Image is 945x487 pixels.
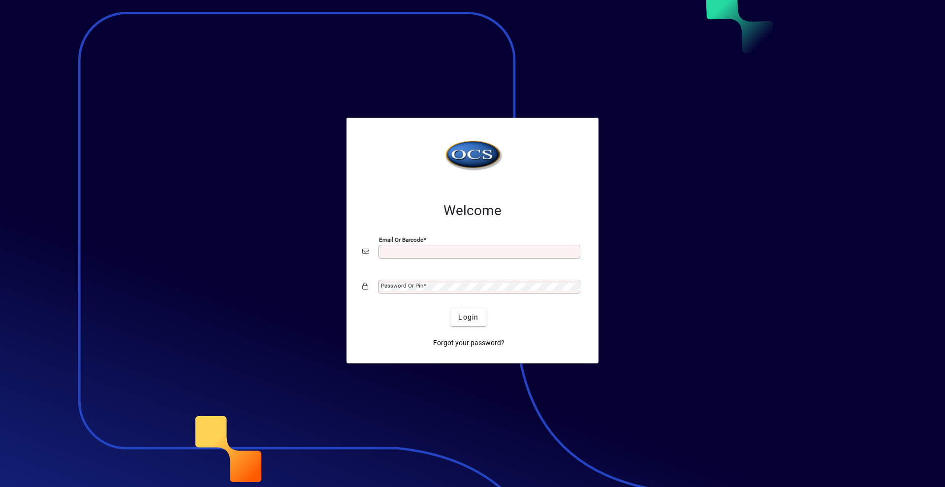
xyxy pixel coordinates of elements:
mat-label: Email or Barcode [379,236,423,243]
a: Forgot your password? [429,334,508,352]
span: Login [458,312,478,323]
button: Login [450,308,486,326]
span: Forgot your password? [433,338,504,348]
h2: Welcome [362,202,583,219]
mat-label: Password or Pin [381,282,423,289]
